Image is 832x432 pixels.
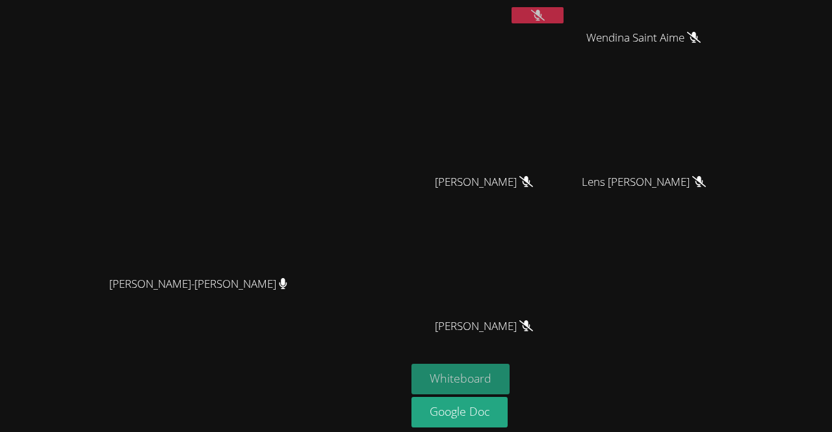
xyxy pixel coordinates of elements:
[435,173,533,192] span: [PERSON_NAME]
[586,29,701,47] span: Wendina Saint Aime
[582,173,706,192] span: Lens [PERSON_NAME]
[109,275,287,294] span: [PERSON_NAME]-[PERSON_NAME]
[411,364,510,394] button: Whiteboard
[435,317,533,336] span: [PERSON_NAME]
[411,397,508,427] a: Google Doc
